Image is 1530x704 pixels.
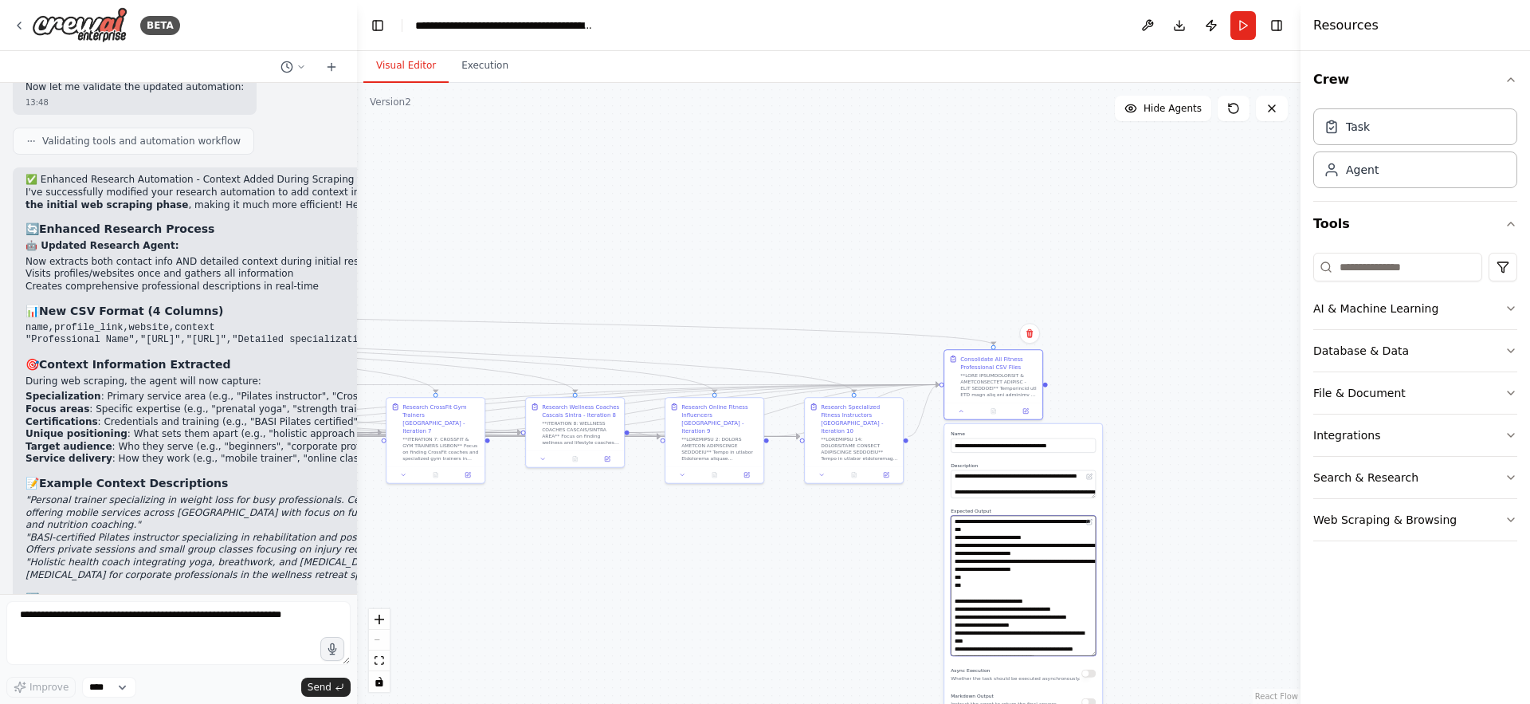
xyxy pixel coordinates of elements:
button: Switch to previous chat [274,57,312,77]
p: Whether the task should be executed asynchronously. [951,675,1081,682]
em: "Personal trainer specializing in weight loss for busy professionals. Certified NASM trainer offe... [25,494,454,530]
h3: 📊 [25,303,461,319]
g: Edge from 311c6bac-02a5-4513-aa38-e8f7f6c6f999 to f734280b-b019-434f-8309-3af849bec2d8 [769,432,800,440]
div: React Flow controls [369,609,390,692]
button: Database & Data [1313,330,1517,372]
span: Hide Agents [1144,102,1202,115]
nav: breadcrumb [415,18,594,33]
label: Name [951,431,1096,437]
p: I've successfully modified your research automation to add context information , making it much m... [25,187,461,211]
strong: Unique positioning [25,428,127,439]
div: Research Specialized Fitness Instructors [GEOGRAPHIC_DATA] - Iteration 10 [821,403,898,435]
g: Edge from 895a171b-915e-49fc-931f-aaccbc9ed62f to 4fe11c7b-51d0-4bef-bd0f-39230089db24 [351,380,940,440]
li: Creates comprehensive professional descriptions in real-time [25,281,461,293]
button: zoom in [369,609,390,630]
div: Research CrossFit Gym Trainers [GEOGRAPHIC_DATA] - Iteration 7 [402,403,480,435]
button: Open in editor [1085,472,1094,482]
li: : Primary service area (e.g., "Pilates instructor", "CrossFit coach") [25,391,461,403]
img: Logo [32,7,127,43]
div: Consolidate All Fitness Professional CSV Files**LORE IPSUMDOLORSIT & AMETCONSECTET ADIPISC - ELIT... [943,349,1043,419]
div: Research Wellness Coaches Cascais Sintra - Iteration 8 [542,403,619,419]
button: Open in side panel [1012,407,1039,416]
p: During web scraping, the agent will now capture: [25,376,461,388]
div: BETA [140,16,180,35]
g: Edge from f734280b-b019-434f-8309-3af849bec2d8 to 4fe11c7b-51d0-4bef-bd0f-39230089db24 [908,380,940,440]
label: Expected Output [951,508,1096,514]
button: Improve [6,677,76,698]
li: : What sets them apart (e.g., "holistic approach combining nutrition") [25,428,461,441]
button: Hide left sidebar [367,14,389,37]
button: toggle interactivity [369,671,390,692]
strong: New CSV Format (4 Columns) [39,305,223,317]
button: Open in side panel [454,470,481,480]
div: Research Online Fitness Influencers [GEOGRAPHIC_DATA] - Iteration 9**LOREMIPSU 2: DOLORS AMETCON ... [665,397,764,483]
div: Crew [1313,102,1517,201]
button: Execution [449,49,521,83]
span: Improve [29,681,69,694]
h3: 📝 [25,475,461,491]
em: "BASI-certified Pilates instructor specializing in rehabilitation and postural correction. Offers... [25,532,433,556]
span: Validating tools and automation workflow [42,135,241,147]
h3: 🔄 [25,221,461,237]
button: No output available [697,470,731,480]
h4: Resources [1313,16,1379,35]
div: Research Wellness Coaches Cascais Sintra - Iteration 8**ITERATION 8: WELLNESS COACHES CASCAIS/SIN... [525,397,625,467]
button: Hide Agents [1115,96,1211,121]
button: Open in side panel [873,470,900,480]
button: No output available [558,454,591,464]
button: No output available [837,470,870,480]
button: Crew [1313,57,1517,102]
h2: ✅ Enhanced Research Automation - Context Added During Scraping [25,174,461,187]
span: Async Execution [951,668,990,674]
button: Open in side panel [733,470,760,480]
h3: 🎯 [25,356,461,372]
button: Visual Editor [363,49,449,83]
g: Edge from 8d419099-90dc-4b36-983a-c1d0e39bc73d to 4fe11c7b-51d0-4bef-bd0f-39230089db24 [72,380,940,436]
button: No output available [418,470,452,480]
div: Task [1346,119,1370,135]
button: Delete node [1019,323,1040,344]
a: React Flow attribution [1255,692,1298,701]
span: Send [308,681,331,694]
strong: Focus areas [25,403,89,415]
button: Open in side panel [594,454,621,464]
strong: Certifications [25,416,98,427]
code: name,profile_link,website,context "Professional Name","[URL]","[URL]","Detailed specialization de... [25,322,461,346]
li: : Specific expertise (e.g., "prenatal yoga", "strength training for seniors") [25,403,461,416]
button: Send [301,678,351,697]
button: Tools [1313,202,1517,246]
strong: Updated All 10 Research Iterations [39,592,259,605]
li: : Credentials and training (e.g., "BASI Pilates certified", "RYT-500") [25,416,461,429]
button: Hide right sidebar [1265,14,1288,37]
div: **LOREMIPSU 2: DOLORS AMETCON ADIPISCINGE SEDDOEIU** Tempo in utlabor Etdolorema aliquae adminimv... [681,436,759,462]
div: Consolidate All Fitness Professional CSV Files [960,355,1038,371]
div: **ITERATION 7: CROSSFIT & GYM TRAINERS LISBON** Focus on finding CrossFit coaches and specialized... [402,436,480,462]
strong: 🤖 Updated Research Agent: [25,240,178,251]
div: Research Specialized Fitness Instructors [GEOGRAPHIC_DATA] - Iteration 10**LOREMIPSU 14: DOLORSIT... [804,397,904,483]
h3: 🔄 [25,591,461,607]
button: No output available [976,407,1010,416]
div: Tools [1313,246,1517,554]
button: Start a new chat [319,57,344,77]
g: Edge from 3f548c1d-f625-49a1-a7ea-aa001fd21d1c to 4fe11c7b-51d0-4bef-bd0f-39230089db24 [490,380,940,436]
p: Now let me validate the updated automation: [25,81,244,94]
button: Search & Research [1313,457,1517,498]
div: Agent [1346,162,1379,178]
strong: Target audience [25,441,112,452]
div: **LORE IPSUMDOLORSIT & AMETCONSECTET ADIPISC - ELIT SEDDOEI** Temporincid utl ETD magn aliq eni a... [960,372,1038,398]
em: "Holistic health coach integrating yoga, breathwork, and [MEDICAL_DATA]. Focuses on [MEDICAL_DATA... [25,557,438,580]
button: Click to speak your automation idea [320,637,344,661]
strong: Specialization [25,391,101,402]
span: Markdown Output [951,694,994,699]
div: Version 2 [370,96,411,108]
button: Integrations [1313,415,1517,456]
li: : Who they serve (e.g., "beginners", "corporate professionals") [25,441,461,454]
li: Visits profiles/websites once and gathers all information [25,268,461,281]
button: Open in editor [1085,517,1094,527]
label: Description [951,462,1096,469]
div: 13:48 [25,96,244,108]
strong: Example Context Descriptions [39,477,228,490]
button: fit view [369,651,390,671]
button: Web Scraping & Browsing [1313,499,1517,541]
div: **ITERATION 8: WELLNESS COACHES CASCAIS/SINTRA AREA** Focus on finding wellness and lifestyle coa... [542,420,619,446]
